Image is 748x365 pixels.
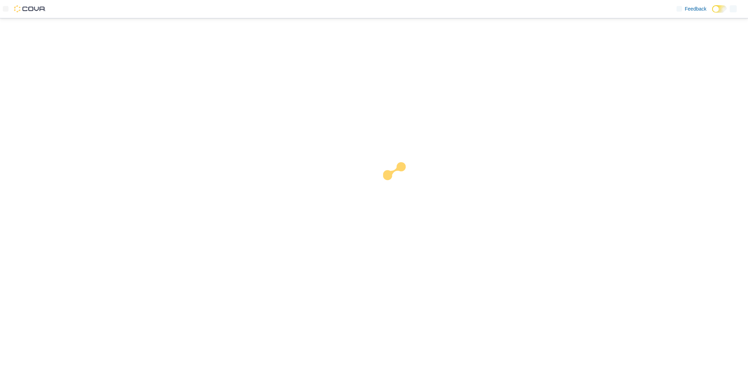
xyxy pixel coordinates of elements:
a: Feedback [674,2,709,16]
span: Feedback [685,5,706,12]
img: cova-loader [374,157,427,210]
input: Dark Mode [712,5,727,13]
img: Cova [14,5,46,12]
